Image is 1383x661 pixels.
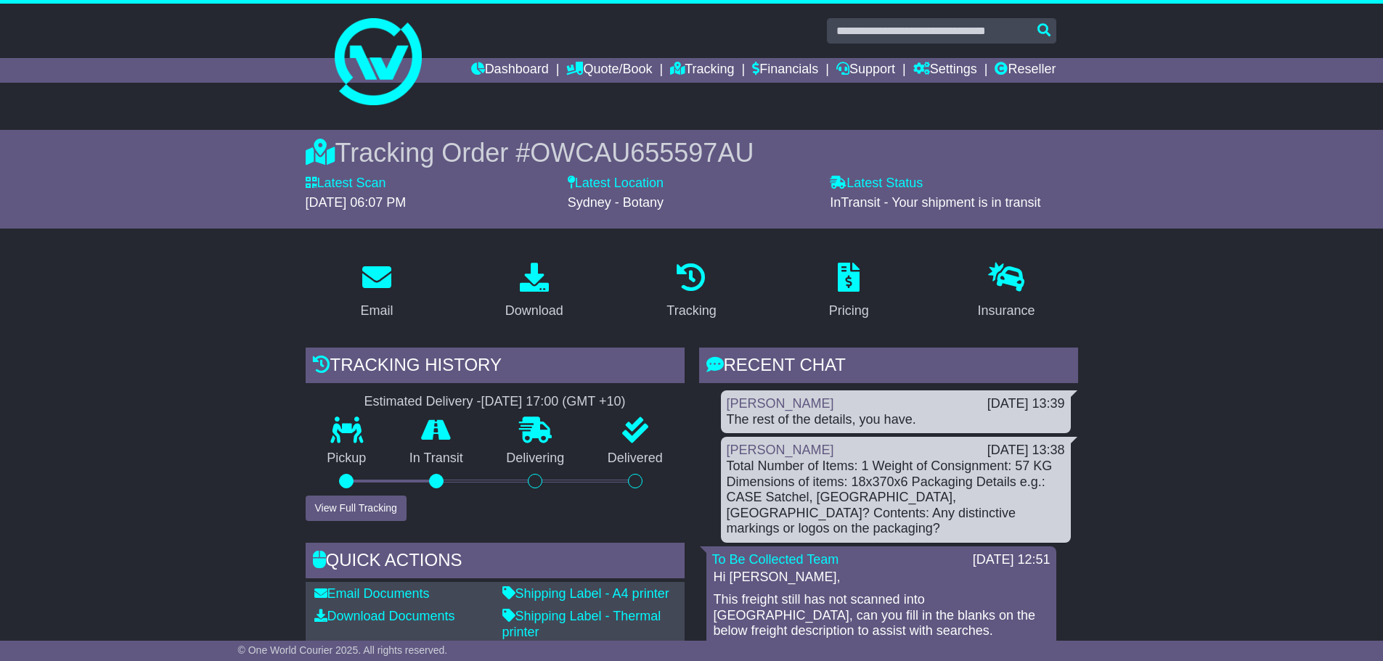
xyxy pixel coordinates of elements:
[670,58,734,83] a: Tracking
[306,451,388,467] p: Pickup
[505,301,563,321] div: Download
[714,570,1049,586] p: Hi [PERSON_NAME],
[502,586,669,601] a: Shipping Label - A4 printer
[666,301,716,321] div: Tracking
[913,58,977,83] a: Settings
[995,58,1056,83] a: Reseller
[306,137,1078,168] div: Tracking Order #
[314,609,455,623] a: Download Documents
[820,258,878,326] a: Pricing
[481,394,626,410] div: [DATE] 17:00 (GMT +10)
[830,176,923,192] label: Latest Status
[968,258,1045,326] a: Insurance
[568,195,664,210] span: Sydney - Botany
[530,138,754,168] span: OWCAU655597AU
[714,592,1049,639] p: This freight still has not scanned into [GEOGRAPHIC_DATA], can you fill in the blanks on the belo...
[978,301,1035,321] div: Insurance
[502,609,661,639] a: Shipping Label - Thermal printer
[829,301,869,321] div: Pricing
[699,348,1078,387] div: RECENT CHAT
[987,396,1065,412] div: [DATE] 13:39
[987,443,1065,459] div: [DATE] 13:38
[388,451,485,467] p: In Transit
[306,348,685,387] div: Tracking history
[306,394,685,410] div: Estimated Delivery -
[973,552,1050,568] div: [DATE] 12:51
[568,176,664,192] label: Latest Location
[727,396,834,411] a: [PERSON_NAME]
[712,552,839,567] a: To Be Collected Team
[496,258,573,326] a: Download
[727,443,834,457] a: [PERSON_NAME]
[306,176,386,192] label: Latest Scan
[360,301,393,321] div: Email
[727,459,1065,537] div: Total Number of Items: 1 Weight of Consignment: 57 KG Dimensions of items: 18x370x6 Packaging Det...
[238,644,448,656] span: © One World Courier 2025. All rights reserved.
[727,412,1065,428] div: The rest of the details, you have.
[351,258,402,326] a: Email
[830,195,1040,210] span: InTransit - Your shipment is in transit
[471,58,549,83] a: Dashboard
[306,496,407,521] button: View Full Tracking
[314,586,430,601] a: Email Documents
[566,58,652,83] a: Quote/Book
[306,195,407,210] span: [DATE] 06:07 PM
[836,58,895,83] a: Support
[752,58,818,83] a: Financials
[657,258,725,326] a: Tracking
[485,451,587,467] p: Delivering
[586,451,685,467] p: Delivered
[306,543,685,582] div: Quick Actions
